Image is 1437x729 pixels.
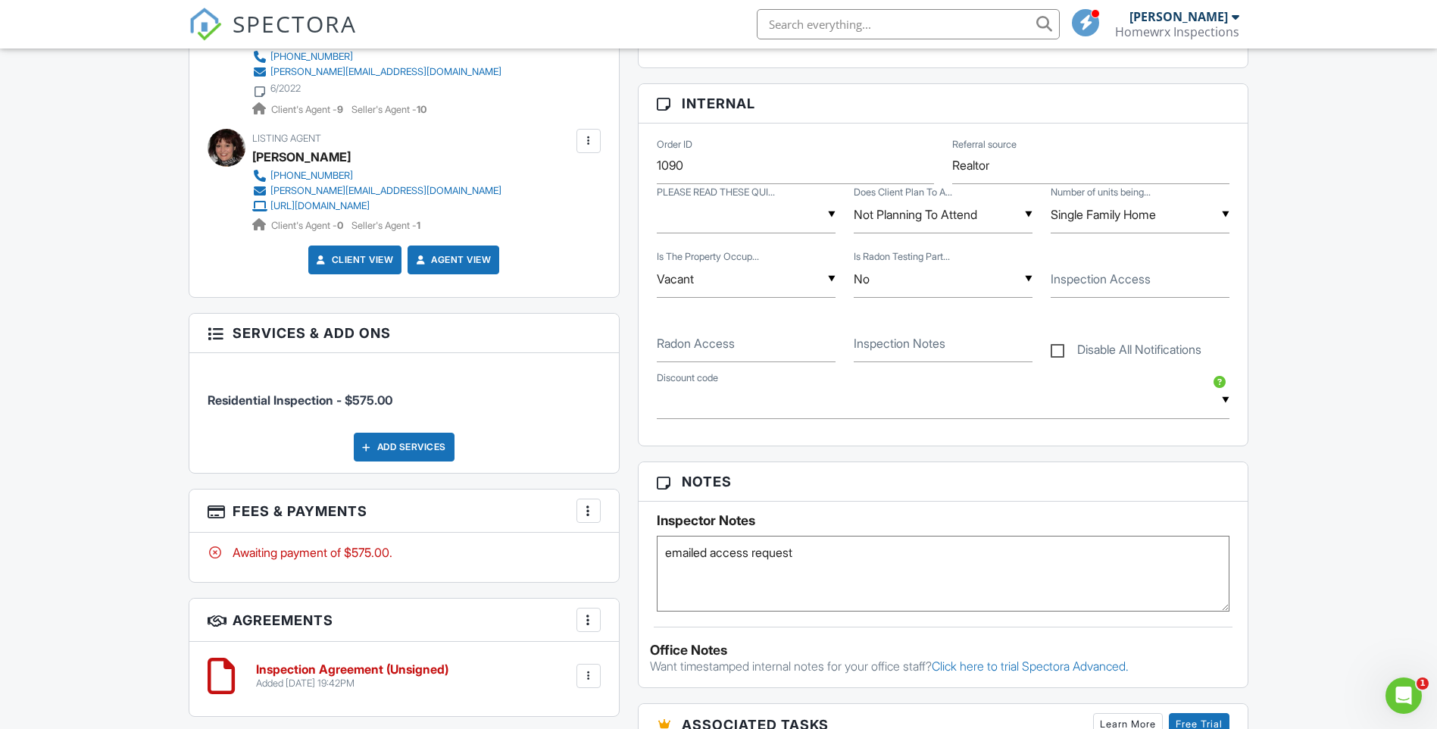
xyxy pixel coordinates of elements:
[252,145,351,168] a: [PERSON_NAME]
[270,51,353,63] div: [PHONE_NUMBER]
[189,20,357,52] a: SPECTORA
[639,84,1248,124] h3: Internal
[270,83,301,95] div: 6/2022
[657,335,735,352] label: Radon Access
[271,104,345,115] span: Client's Agent -
[256,663,448,677] h6: Inspection Agreement (Unsigned)
[351,220,420,231] span: Seller's Agent -
[417,220,420,231] strong: 1
[252,64,501,80] a: [PERSON_NAME][EMAIL_ADDRESS][DOMAIN_NAME]
[270,185,501,197] div: [PERSON_NAME][EMAIL_ADDRESS][DOMAIN_NAME]
[252,49,501,64] a: [PHONE_NUMBER]
[413,252,491,268] a: Agent View
[932,659,1129,674] a: Click here to trial Spectora Advanced.
[657,325,836,362] input: Radon Access
[252,168,501,183] a: [PHONE_NUMBER]
[1051,186,1151,199] label: Number of units being purchased
[757,9,1060,39] input: Search everything...
[1051,343,1201,361] label: Disable All Notifications
[189,8,222,41] img: The Best Home Inspection Software - Spectora
[657,186,775,199] label: PLEASE READ THESE QUICK HELPFUL INSTRUCTIONS:
[271,220,345,231] span: Client's Agent -
[1051,261,1229,298] input: Inspection Access
[952,138,1017,152] label: Referral source
[189,490,619,533] h3: Fees & Payments
[233,8,357,39] span: SPECTORA
[354,433,455,461] div: Add Services
[252,133,321,144] span: Listing Agent
[189,599,619,642] h3: Agreements
[270,170,353,182] div: [PHONE_NUMBER]
[657,371,718,385] label: Discount code
[1385,677,1422,714] iframe: Intercom live chat
[854,335,945,352] label: Inspection Notes
[208,364,601,421] li: Service: Residential Inspection
[351,104,426,115] span: Seller's Agent -
[650,658,1237,674] p: Want timestamped internal notes for your office staff?
[252,199,501,214] a: [URL][DOMAIN_NAME]
[256,663,448,690] a: Inspection Agreement (Unsigned) Added [DATE] 19:42PM
[417,104,426,115] strong: 10
[270,66,501,78] div: [PERSON_NAME][EMAIL_ADDRESS][DOMAIN_NAME]
[639,462,1248,502] h3: Notes
[337,220,343,231] strong: 0
[314,252,394,268] a: Client View
[657,513,1230,528] h5: Inspector Notes
[270,200,370,212] div: [URL][DOMAIN_NAME]
[854,325,1032,362] input: Inspection Notes
[189,314,619,353] h3: Services & Add ons
[256,677,448,690] div: Added [DATE] 19:42PM
[657,250,759,264] label: Is The Property Occupied?
[854,186,952,199] label: Does Client Plan To Attend?
[650,643,1237,658] div: Office Notes
[854,250,950,264] label: Is Radon Testing Part Of Your Agreement With The Seller?
[337,104,343,115] strong: 9
[1115,24,1239,39] div: Homewrx Inspections
[208,393,392,408] span: Residential Inspection - $575.00
[1051,271,1151,287] label: Inspection Access
[657,138,692,152] label: Order ID
[208,544,601,561] div: Awaiting payment of $575.00.
[1417,677,1429,690] span: 1
[252,183,501,199] a: [PERSON_NAME][EMAIL_ADDRESS][DOMAIN_NAME]
[1129,9,1228,24] div: [PERSON_NAME]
